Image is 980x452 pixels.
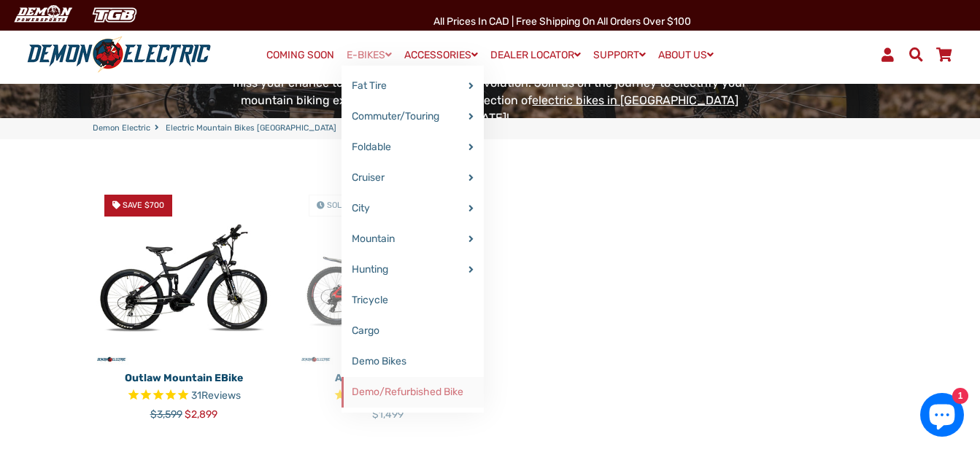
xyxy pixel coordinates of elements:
a: City [342,193,484,224]
a: SUPPORT [588,44,651,66]
span: 31 reviews [191,389,241,402]
a: Outlaw Mountain eBike Rated 4.8 out of 5 stars 31 reviews $3,599 $2,899 [93,365,275,422]
p: Outlaw Mountain eBike [93,370,275,386]
a: Demo Bikes [342,346,484,377]
a: ACCESSORIES [399,44,483,66]
span: Rated 4.8 out of 5 stars 31 reviews [93,388,275,405]
a: Argo Mountain eBike Rated 4.9 out of 5 stars 7 reviews $1,499 [297,365,479,422]
p: Explore the unbeatable combination of style, power, and precision in every pedal stroke. Don't mi... [228,57,752,127]
span: All Prices in CAD | Free shipping on all orders over $100 [433,15,691,28]
span: Save $700 [123,200,164,210]
a: Commuter/Touring [342,101,484,132]
img: Demon Electric [7,3,77,27]
a: DEALER LOCATOR [485,44,586,66]
span: Electric Mountain Bikes [GEOGRAPHIC_DATA] [166,122,336,135]
span: $1,499 [372,408,404,421]
span: $2,899 [185,408,217,421]
a: electric bikes in [GEOGRAPHIC_DATA] [532,93,738,107]
a: ABOUT US [653,44,719,66]
a: Fat Tire [342,71,484,101]
a: E-BIKES [342,44,397,66]
a: Mountain [342,224,484,254]
p: Argo Mountain eBike [297,370,479,386]
a: Foldable [342,132,484,163]
a: Outlaw Mountain eBike - Demon Electric Save $700 [93,183,275,365]
a: COMING SOON [261,45,339,66]
a: Cruiser [342,163,484,193]
a: Hunting [342,254,484,285]
a: Demo/Refurbished Bike [342,377,484,408]
img: Outlaw Mountain eBike - Demon Electric [93,183,275,365]
a: Cargo [342,316,484,346]
a: Demon Electric [93,122,150,135]
img: Demon Electric logo [22,36,216,74]
span: Rated 4.9 out of 5 stars 7 reviews [297,388,479,405]
inbox-online-store-chat: Shopify online store chat [916,393,968,440]
a: Argo Mountain eBike - Demon Electric Sold Out [297,183,479,365]
span: Sold Out [327,200,365,210]
a: Tricycle [342,285,484,316]
img: TGB Canada [85,3,144,27]
span: $3,599 [150,408,182,421]
span: Reviews [201,389,241,402]
img: Argo Mountain eBike - Demon Electric [297,183,479,365]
